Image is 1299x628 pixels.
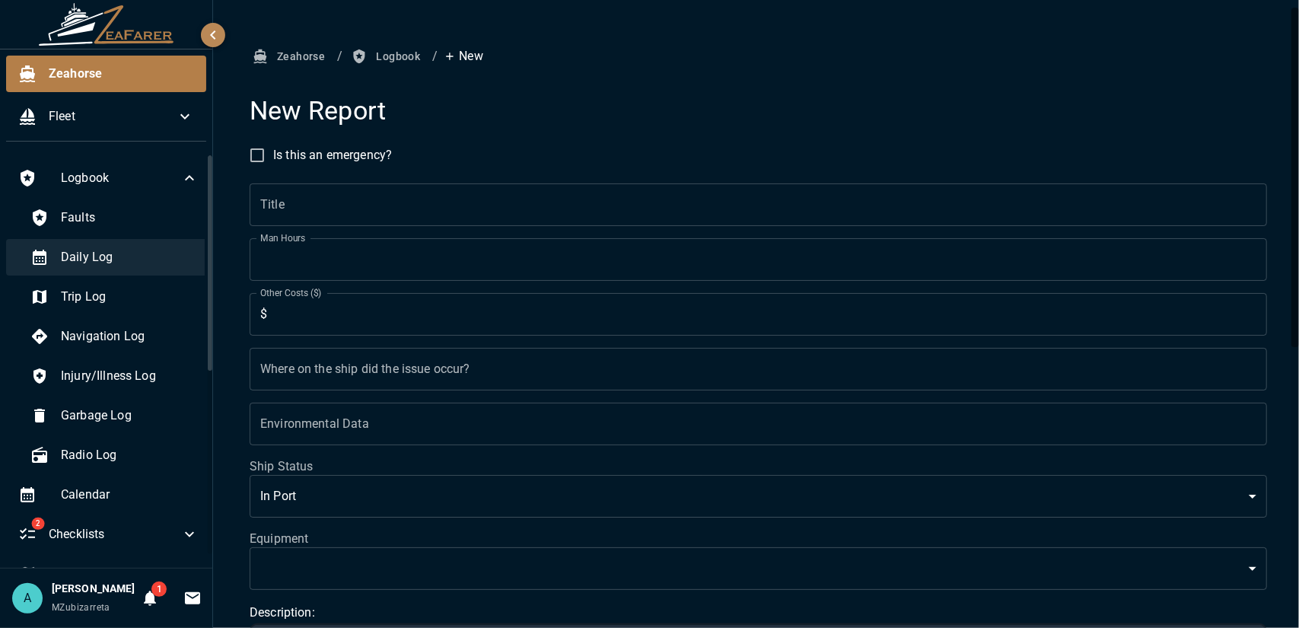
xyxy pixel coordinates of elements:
button: Logbook [349,43,426,71]
span: Navigation Log [61,327,199,346]
span: Calendar [61,486,199,504]
h6: Description: [250,602,1267,623]
h6: [PERSON_NAME] [52,581,135,598]
button: Invitations [177,583,208,614]
span: 1 [151,582,167,597]
div: Zeahorse [6,56,206,92]
span: Daily Log [61,248,199,266]
span: Trip Log [61,288,199,306]
h4: New Report [250,95,1267,127]
p: New [444,47,482,65]
div: Calendar [6,477,211,513]
div: A [12,583,43,614]
label: Equipment [250,530,1267,547]
div: Navigation Log [18,318,211,355]
span: Checklists [49,525,180,544]
span: Fleet [49,107,176,126]
div: 2Checklists [6,516,211,553]
span: MZubizarreta [52,602,110,613]
span: Trips [61,565,199,583]
li: / [432,47,438,65]
img: ZeaFarer Logo [38,3,175,46]
div: Garbage Log [18,397,211,434]
body: Rich Text Area. Press ALT-0 for help. [12,12,1002,27]
div: In Port [250,475,1267,518]
span: Injury/Illness Log [61,367,199,385]
button: Zeahorse [250,43,331,71]
li: / [337,47,342,65]
label: Ship Status [250,457,1267,475]
div: Faults [18,199,211,236]
button: Notifications [135,583,165,614]
label: Man Hours [260,231,306,244]
span: Is this an emergency? [273,146,392,164]
span: Logbook [61,169,180,187]
div: Logbook [6,160,211,196]
div: Trips [6,556,211,592]
p: $ [260,305,267,324]
span: Zeahorse [49,65,194,83]
label: Other Costs ($) [260,286,322,299]
div: Injury/Illness Log [18,358,211,394]
div: Fleet [6,98,206,135]
span: Radio Log [61,446,199,464]
div: Radio Log [18,437,211,473]
div: Trip Log [18,279,211,315]
span: 2 [31,518,44,530]
span: Faults [61,209,199,227]
span: Garbage Log [61,406,199,425]
div: Daily Log [18,239,211,276]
